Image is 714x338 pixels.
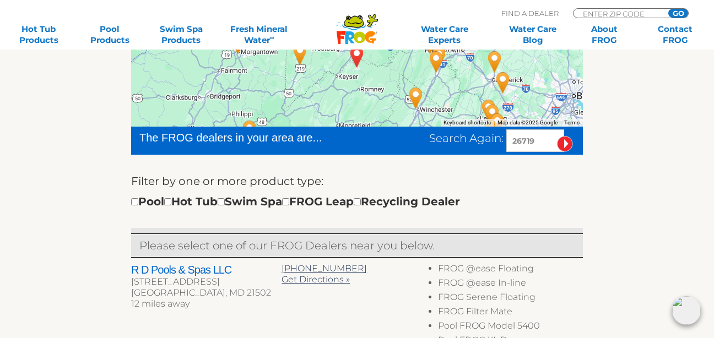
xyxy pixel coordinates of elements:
div: Capital Hot Tubs - Ashburn - 76 miles away. [472,91,506,129]
a: Water CareBlog [505,24,560,46]
span: 12 miles away [131,298,190,309]
button: Keyboard shortcuts [443,119,491,127]
li: FROG Filter Mate [438,306,583,320]
div: Blue Oasis - 38 miles away. [399,79,433,117]
sup: ∞ [270,34,274,41]
a: AboutFROG [576,24,631,46]
div: Waterworks Pool and Spa - 70 miles away. [232,112,267,150]
li: FROG @ease Floating [438,263,583,277]
label: Filter by one or more product type: [131,172,323,190]
h2: R D Pools & Spas LLC [131,263,282,276]
a: Get Directions » [282,274,350,285]
a: ContactFROG [648,24,703,46]
a: Hot TubProducts [11,24,66,46]
a: Swim SpaProducts [153,24,208,46]
input: Submit [557,136,573,152]
li: FROG @ease In-line [438,277,583,292]
div: The FROG dealers in your area are... [139,129,361,146]
div: [STREET_ADDRESS] [131,276,282,287]
p: Find A Dealer [501,8,559,18]
p: Please select one of our FROG Dealers near you below. [139,237,575,254]
a: Open this area in Google Maps (opens a new window) [134,112,170,127]
img: openIcon [672,296,701,325]
a: Water CareExperts [399,24,489,46]
div: Hot Tubs and Pool Tables - 82 miles away. [474,114,508,152]
div: Offenbacher's Home Escapes - Herndon - 83 miles away. [480,105,515,143]
img: Google [134,112,170,127]
li: Pool FROG Model 5400 [438,320,583,335]
a: Fresh MineralWater∞ [225,24,294,46]
div: Flohr Pools - Martinsburg - 42 miles away. [419,42,453,81]
div: Pools Patios & Porches - Frederick - 73 miles away. [478,42,512,81]
input: GO [668,9,688,18]
span: Search Again: [429,132,504,145]
div: Premium Spas & Billiards - Sterling - 79 miles away. [475,96,510,134]
div: [GEOGRAPHIC_DATA], MD 21502 [131,287,282,298]
a: [PHONE_NUMBER] [282,263,367,274]
div: The Hot Tub Store - 30 miles away. [283,35,317,73]
a: Terms (opens in new tab) [564,119,580,126]
div: FORT ASHBY, WV 26719 [340,37,374,76]
a: PoolProducts [82,24,137,46]
input: Zip Code Form [582,9,656,18]
span: Map data ©2025 Google [497,119,558,126]
div: Pool Hot Tub Swim Spa FROG Leap Recycling Dealer [131,193,460,210]
div: Swim Gem - Catharpin - 78 miles away. [461,118,495,156]
div: Capital Hot Tubs - Clarksburg - 79 miles away. [486,63,520,102]
li: FROG Serene Floating [438,292,583,306]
